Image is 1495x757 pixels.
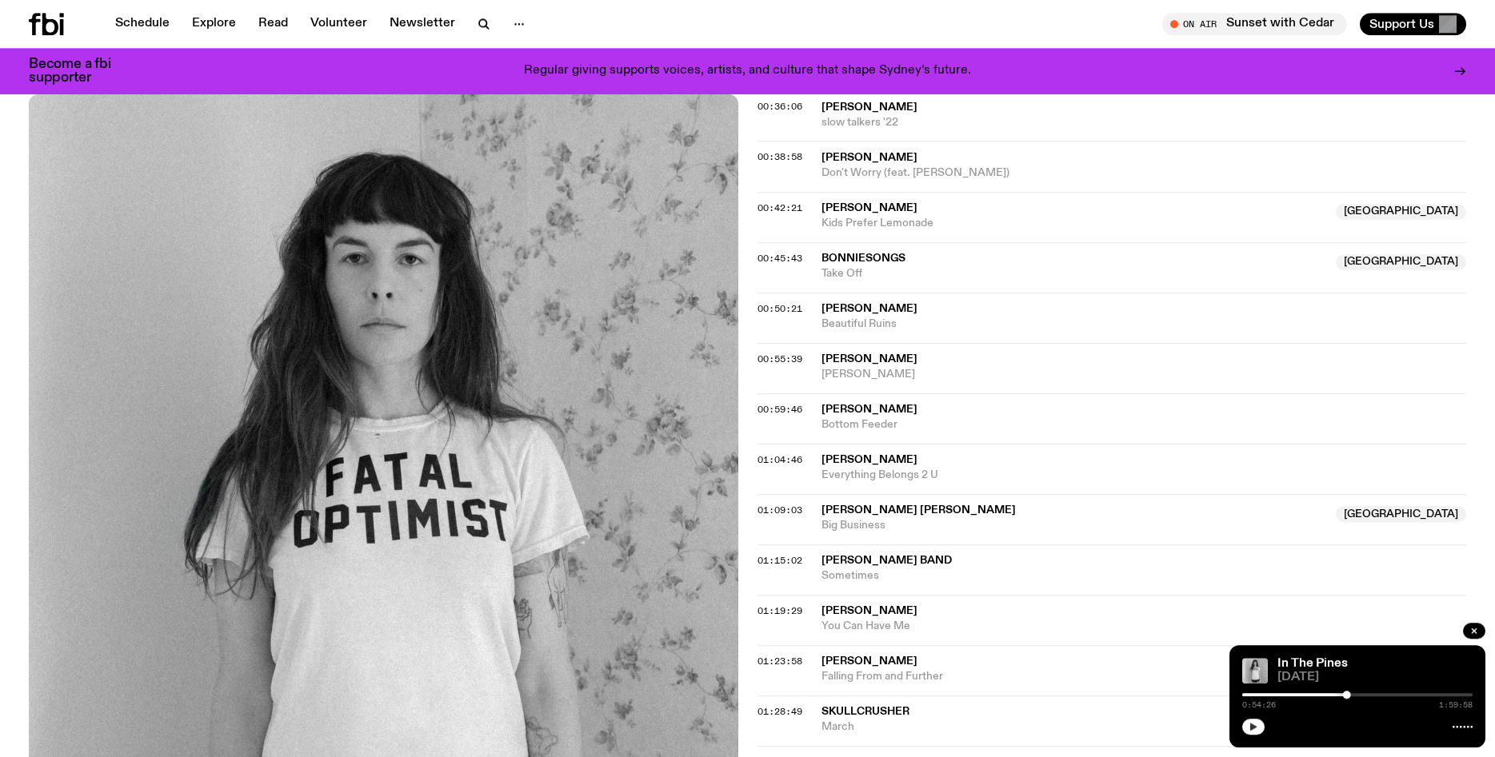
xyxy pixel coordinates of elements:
span: [PERSON_NAME] [821,353,917,365]
span: Support Us [1369,17,1434,31]
button: 00:50:21 [757,305,802,313]
span: You Can Have Me [821,619,1467,634]
span: Sometimes [821,568,1467,584]
a: Newsletter [380,13,465,35]
span: Kids Prefer Lemonade [821,216,1327,231]
span: Everything Belongs 2 U [821,468,1467,483]
a: Schedule [106,13,179,35]
span: [PERSON_NAME] [821,655,917,667]
span: [PERSON_NAME] [821,303,917,314]
button: 00:59:46 [757,405,802,414]
span: 01:04:46 [757,453,802,466]
p: Regular giving supports voices, artists, and culture that shape Sydney’s future. [524,64,971,78]
span: March [821,719,1467,735]
span: 01:28:49 [757,705,802,718]
a: In The Pines [1277,657,1348,670]
button: 01:28:49 [757,707,802,716]
button: 01:15:02 [757,556,802,565]
button: 00:45:43 [757,254,802,263]
span: 01:15:02 [757,554,802,567]
span: slow talkers '22 [821,115,1467,130]
span: [PERSON_NAME] Band [821,555,952,566]
h3: Become a fbi supporter [29,58,131,85]
span: 00:50:21 [757,302,802,315]
span: [PERSON_NAME] [821,404,917,415]
span: Falling From and Further [821,669,1467,684]
span: Beautiful Ruins [821,317,1467,332]
span: 01:09:03 [757,504,802,516]
a: Explore [182,13,246,35]
button: 01:09:03 [757,506,802,515]
span: [PERSON_NAME] [821,454,917,465]
span: [GEOGRAPHIC_DATA] [1336,204,1466,220]
button: 00:38:58 [757,153,802,161]
button: 01:04:46 [757,456,802,464]
a: Read [249,13,298,35]
span: [PERSON_NAME] [821,367,1467,382]
button: On AirSunset with Cedar [1162,13,1347,35]
a: Volunteer [301,13,377,35]
span: [GEOGRAPHIC_DATA] [1336,254,1466,270]
span: [PERSON_NAME] [821,202,917,213]
button: 01:23:58 [757,657,802,666]
button: 01:19:29 [757,607,802,616]
span: [PERSON_NAME] [PERSON_NAME] [821,504,1016,516]
span: [DATE] [1277,671,1473,683]
button: 00:42:21 [757,204,802,213]
span: Big Business [821,518,1327,533]
span: 00:55:39 [757,353,802,365]
span: [PERSON_NAME] [821,605,917,616]
span: 00:59:46 [757,403,802,416]
span: Bottom Feeder [821,417,1467,432]
span: [PERSON_NAME] [821,152,917,163]
span: 00:36:06 [757,100,802,113]
span: 01:19:29 [757,604,802,617]
span: Take Off [821,266,1327,281]
span: Don't Worry (feat. [PERSON_NAME]) [821,165,1467,181]
span: 00:38:58 [757,150,802,163]
span: 00:45:43 [757,252,802,265]
button: 00:36:06 [757,102,802,111]
span: 00:42:21 [757,201,802,214]
span: 01:23:58 [757,655,802,667]
button: 00:55:39 [757,355,802,364]
span: Skullcrusher [821,706,909,717]
span: 1:59:58 [1439,701,1473,709]
span: [PERSON_NAME] [821,102,917,113]
span: 0:54:26 [1242,701,1276,709]
span: [GEOGRAPHIC_DATA] [1336,506,1466,522]
button: Support Us [1360,13,1466,35]
span: Bonniesongs [821,253,905,264]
